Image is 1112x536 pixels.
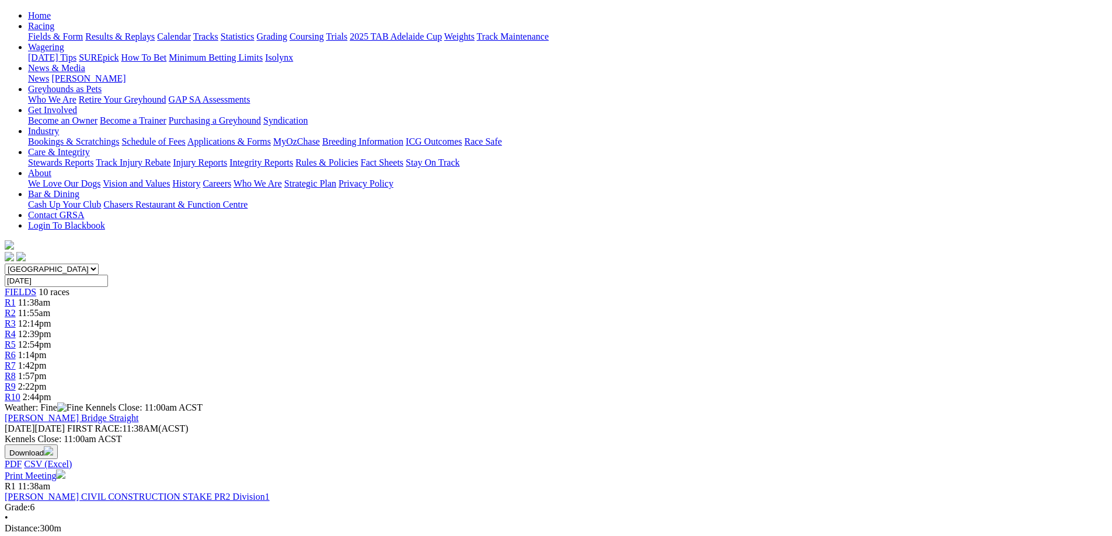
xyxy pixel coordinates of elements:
div: Wagering [28,52,1107,63]
div: News & Media [28,73,1107,84]
a: Trials [326,31,347,41]
a: Statistics [221,31,255,41]
a: Fields & Form [28,31,83,41]
a: Chasers Restaurant & Function Centre [103,199,248,209]
a: Become an Owner [28,115,97,125]
span: • [5,513,8,523]
a: PDF [5,459,22,469]
span: 1:14pm [18,350,47,360]
a: Care & Integrity [28,147,90,157]
div: Care & Integrity [28,157,1107,168]
a: Careers [203,178,231,188]
a: Who We Are [28,94,76,104]
span: 1:42pm [18,360,47,370]
img: download.svg [44,446,53,456]
a: R5 [5,339,16,349]
img: logo-grsa-white.png [5,240,14,250]
a: Who We Are [233,178,282,188]
a: History [172,178,200,188]
a: ICG Outcomes [406,136,462,146]
a: FIELDS [5,287,36,297]
a: Stewards Reports [28,157,93,167]
a: CSV (Excel) [24,459,72,469]
a: Schedule of Fees [121,136,185,146]
a: Racing [28,21,54,31]
img: facebook.svg [5,252,14,261]
span: 11:38AM(ACST) [67,423,189,433]
a: Purchasing a Greyhound [169,115,261,125]
span: 12:54pm [18,339,51,349]
span: FIRST RACE: [67,423,122,433]
span: R6 [5,350,16,360]
a: Login To Blackbook [28,220,105,230]
a: Fact Sheets [361,157,403,167]
span: 2:22pm [18,381,47,391]
span: 1:57pm [18,371,47,381]
a: Applications & Forms [187,136,271,146]
a: Coursing [290,31,324,41]
img: Fine [57,402,83,413]
div: Racing [28,31,1107,42]
a: R2 [5,308,16,318]
span: Kennels Close: 11:00am ACST [85,402,203,412]
a: News & Media [28,63,85,73]
span: 12:39pm [18,329,51,339]
a: Calendar [157,31,191,41]
a: Injury Reports [173,157,227,167]
a: Retire Your Greyhound [79,94,166,104]
div: 6 [5,502,1107,513]
a: Race Safe [464,136,501,146]
a: R1 [5,297,16,307]
a: R10 [5,392,20,402]
span: [DATE] [5,423,35,433]
a: Syndication [263,115,308,125]
span: Distance: [5,523,40,533]
a: Track Maintenance [477,31,549,41]
span: Weather: Fine [5,402,85,412]
a: R4 [5,329,16,339]
a: Vision and Values [103,178,170,188]
div: 300m [5,523,1107,534]
div: Bar & Dining [28,199,1107,210]
a: Track Injury Rebate [96,157,170,167]
a: Become a Trainer [100,115,166,125]
div: About [28,178,1107,189]
a: Stay On Track [406,157,459,167]
a: Bar & Dining [28,189,79,199]
a: Integrity Reports [229,157,293,167]
a: We Love Our Dogs [28,178,100,188]
a: MyOzChase [273,136,320,146]
a: SUREpick [79,52,118,62]
a: R7 [5,360,16,370]
div: Kennels Close: 11:00am ACST [5,434,1107,444]
a: Greyhounds as Pets [28,84,102,94]
a: [PERSON_NAME] CIVIL CONSTRUCTION STAKE PR2 Division1 [5,492,270,502]
a: Tracks [193,31,218,41]
span: 11:38am [18,481,50,491]
span: 2:44pm [23,392,51,402]
a: R9 [5,381,16,391]
a: Minimum Betting Limits [169,52,263,62]
a: [DATE] Tips [28,52,76,62]
a: News [28,73,49,83]
div: Industry [28,136,1107,147]
a: How To Bet [121,52,167,62]
a: Breeding Information [322,136,403,146]
a: Bookings & Scratchings [28,136,119,146]
a: R8 [5,371,16,381]
a: Contact GRSA [28,210,84,220]
span: [DATE] [5,423,65,433]
span: 11:38am [18,297,50,307]
input: Select date [5,275,108,287]
span: 11:55am [18,308,50,318]
span: R3 [5,318,16,328]
span: R1 [5,481,16,491]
